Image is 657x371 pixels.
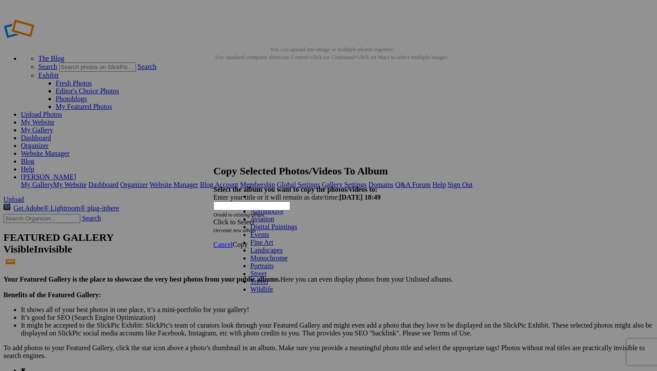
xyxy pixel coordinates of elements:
i: Or [213,212,264,218]
div: Enter your title or it will remain as date/time: [213,194,444,201]
span: Click to Select [213,218,254,226]
a: add to existing album [219,212,264,218]
strong: Select the album you want to copy the photos/videos to: [213,186,377,193]
a: Cancel [213,241,232,248]
i: Or [213,227,256,233]
span: Copy [232,241,248,248]
a: create new album [219,227,256,233]
b: [DATE] 18:49 [339,194,381,201]
h2: Copy Selected Photos/Videos To Album [213,165,444,177]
